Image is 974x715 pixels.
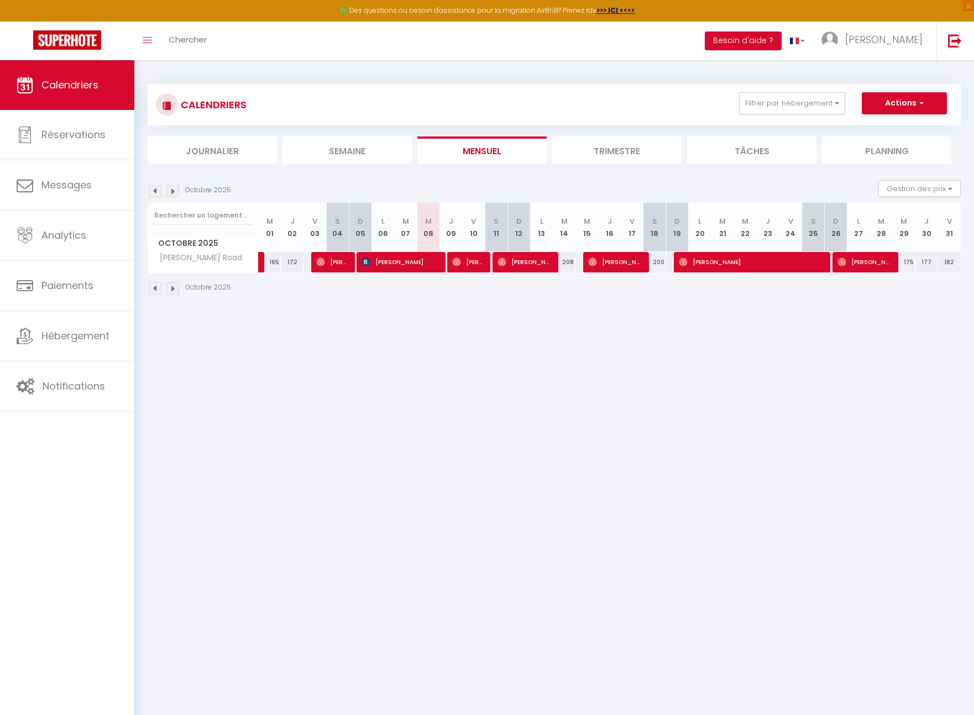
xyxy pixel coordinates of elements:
[739,92,845,114] button: Filtrer par hébergement
[674,216,680,227] abbr: D
[471,216,476,227] abbr: V
[154,206,252,225] input: Rechercher un logement...
[290,216,295,227] abbr: J
[561,216,568,227] abbr: M
[178,92,247,117] h3: CALENDRIERS
[779,203,802,252] th: 24
[312,216,317,227] abbr: V
[679,251,823,272] span: [PERSON_NAME]
[900,216,907,227] abbr: M
[148,136,277,164] li: Journalier
[439,203,462,252] th: 09
[540,216,543,227] abbr: L
[150,252,245,264] span: [PERSON_NAME] Road
[948,34,962,48] img: logout
[757,203,779,252] th: 23
[630,216,635,227] abbr: V
[41,278,93,292] span: Paiements
[381,216,385,227] abbr: L
[266,216,273,227] abbr: M
[41,329,109,343] span: Hébergement
[516,216,522,227] abbr: D
[822,136,951,164] li: Planning
[43,379,105,393] span: Notifications
[924,216,929,227] abbr: J
[362,251,437,272] span: [PERSON_NAME]
[742,216,748,227] abbr: M
[711,203,734,252] th: 21
[394,203,417,252] th: 07
[845,33,923,46] span: [PERSON_NAME]
[689,203,711,252] th: 20
[417,203,439,252] th: 08
[553,252,575,272] div: 208
[652,216,657,227] abbr: S
[449,216,453,227] abbr: J
[335,216,340,227] abbr: S
[530,203,553,252] th: 13
[825,203,847,252] th: 26
[326,203,349,252] th: 04
[552,136,682,164] li: Trimestre
[485,203,507,252] th: 11
[371,203,394,252] th: 06
[837,251,891,272] span: [PERSON_NAME]
[185,282,231,293] p: Octobre 2025
[259,203,281,252] th: 01
[698,216,701,227] abbr: L
[857,216,860,227] abbr: L
[598,203,621,252] th: 16
[719,216,726,227] abbr: M
[281,203,303,252] th: 02
[452,251,483,272] span: [PERSON_NAME]
[813,22,936,60] a: ... [PERSON_NAME]
[938,203,961,252] th: 31
[878,216,884,227] abbr: M
[947,216,952,227] abbr: V
[821,31,838,48] img: ...
[862,92,947,114] button: Actions
[893,203,915,252] th: 29
[687,136,816,164] li: Tâches
[462,203,485,252] th: 10
[41,78,98,92] span: Calendriers
[169,34,207,45] span: Chercher
[608,216,612,227] abbr: J
[915,203,938,252] th: 30
[402,216,409,227] abbr: M
[282,136,412,164] li: Semaine
[588,251,641,272] span: [PERSON_NAME]
[596,6,635,15] a: >>> ICI <<<<
[160,22,215,60] a: Chercher
[425,216,432,227] abbr: M
[734,203,757,252] th: 22
[41,128,106,141] span: Réservations
[878,180,961,197] button: Gestion des prix
[349,203,371,252] th: 05
[938,252,961,272] div: 182
[802,203,825,252] th: 25
[766,216,770,227] abbr: J
[148,235,258,251] span: Octobre 2025
[33,30,101,50] img: Super Booking
[41,178,92,192] span: Messages
[281,252,303,272] div: 172
[507,203,530,252] th: 12
[621,203,643,252] th: 17
[553,203,575,252] th: 14
[494,216,499,227] abbr: S
[666,203,689,252] th: 19
[185,185,231,196] p: Octobre 2025
[643,252,666,272] div: 200
[259,252,281,272] div: 165
[584,216,590,227] abbr: M
[870,203,893,252] th: 28
[833,216,839,227] abbr: D
[811,216,816,227] abbr: S
[705,31,782,50] button: Besoin d'aide ?
[643,203,666,252] th: 18
[788,216,793,227] abbr: V
[498,251,551,272] span: [PERSON_NAME] [PERSON_NAME]
[575,203,598,252] th: 15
